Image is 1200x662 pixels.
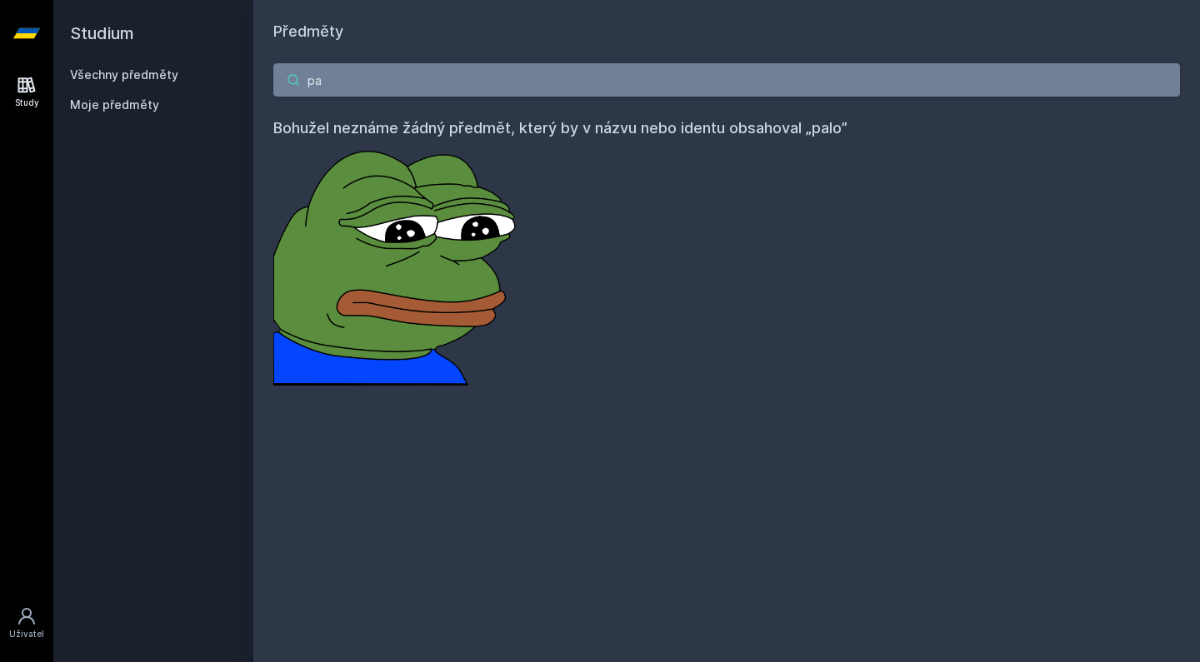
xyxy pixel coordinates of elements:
a: Uživatel [3,598,50,649]
h4: Bohužel neznáme žádný předmět, který by v názvu nebo identu obsahoval „palo” [273,117,1180,140]
span: Moje předměty [70,97,159,113]
a: Všechny předměty [70,67,178,82]
a: Study [3,67,50,117]
img: error_picture.png [273,140,523,386]
div: Study [15,97,39,109]
div: Uživatel [9,628,44,640]
input: Název nebo ident předmětu… [273,63,1180,97]
h1: Předměty [273,20,1180,43]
